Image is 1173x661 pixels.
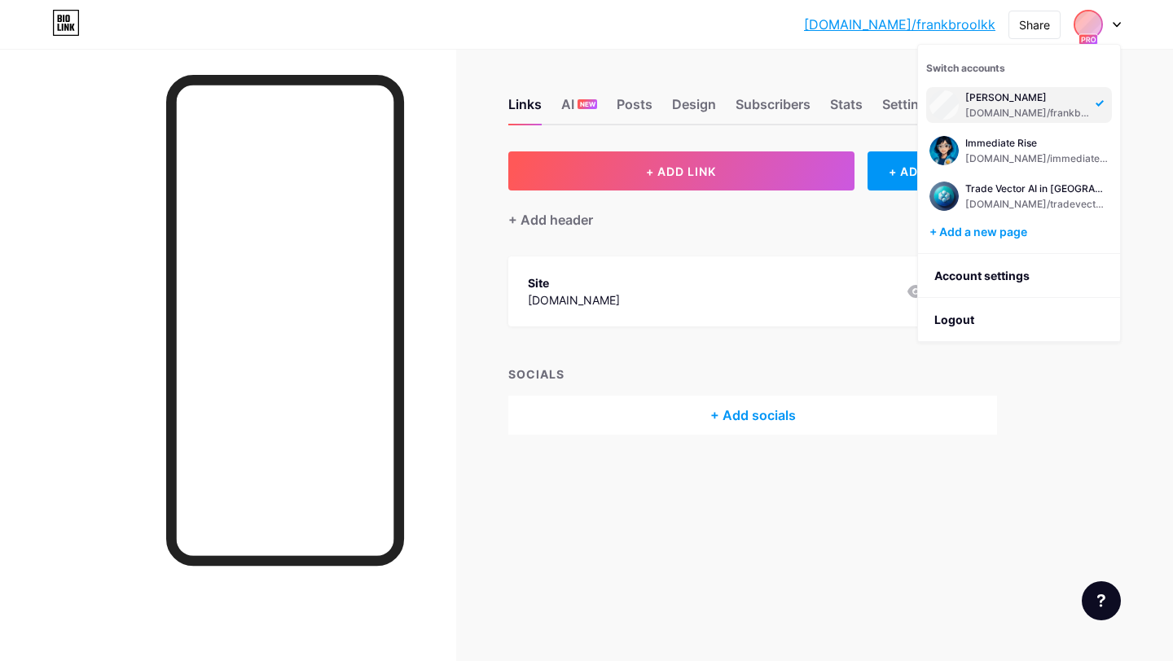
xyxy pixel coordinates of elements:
[965,137,1109,150] div: Immediate Rise
[508,366,997,383] div: SOCIALS
[929,182,959,211] img: frankbroolkk
[929,136,959,165] img: frankbroolkk
[561,94,597,124] div: AI
[528,274,620,291] div: Site
[1019,16,1050,33] div: Share
[508,396,997,435] div: + Add socials
[736,94,811,124] div: Subscribers
[926,62,1005,74] span: Switch accounts
[965,182,1109,195] div: Trade Vector AI in [GEOGRAPHIC_DATA]
[508,94,542,124] div: Links
[868,151,997,190] div: + ADD EMBED
[646,164,716,178] span: + ADD LINK
[965,152,1109,165] div: [DOMAIN_NAME]/immediaterise
[508,151,854,190] button: + ADD LINK
[672,94,716,124] div: Design
[929,224,1112,240] div: + Add a new page
[830,94,863,124] div: Stats
[965,198,1109,211] div: [DOMAIN_NAME]/tradevectoraiom
[918,298,1120,342] li: Logout
[918,254,1120,298] a: Account settings
[965,91,1091,104] div: [PERSON_NAME]
[528,291,620,309] div: [DOMAIN_NAME]
[508,210,593,230] div: + Add header
[906,282,938,301] div: 1
[965,107,1091,120] div: [DOMAIN_NAME]/frankbroolkk
[882,94,934,124] div: Settings
[804,15,995,34] a: [DOMAIN_NAME]/frankbroolkk
[580,99,595,109] span: NEW
[617,94,652,124] div: Posts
